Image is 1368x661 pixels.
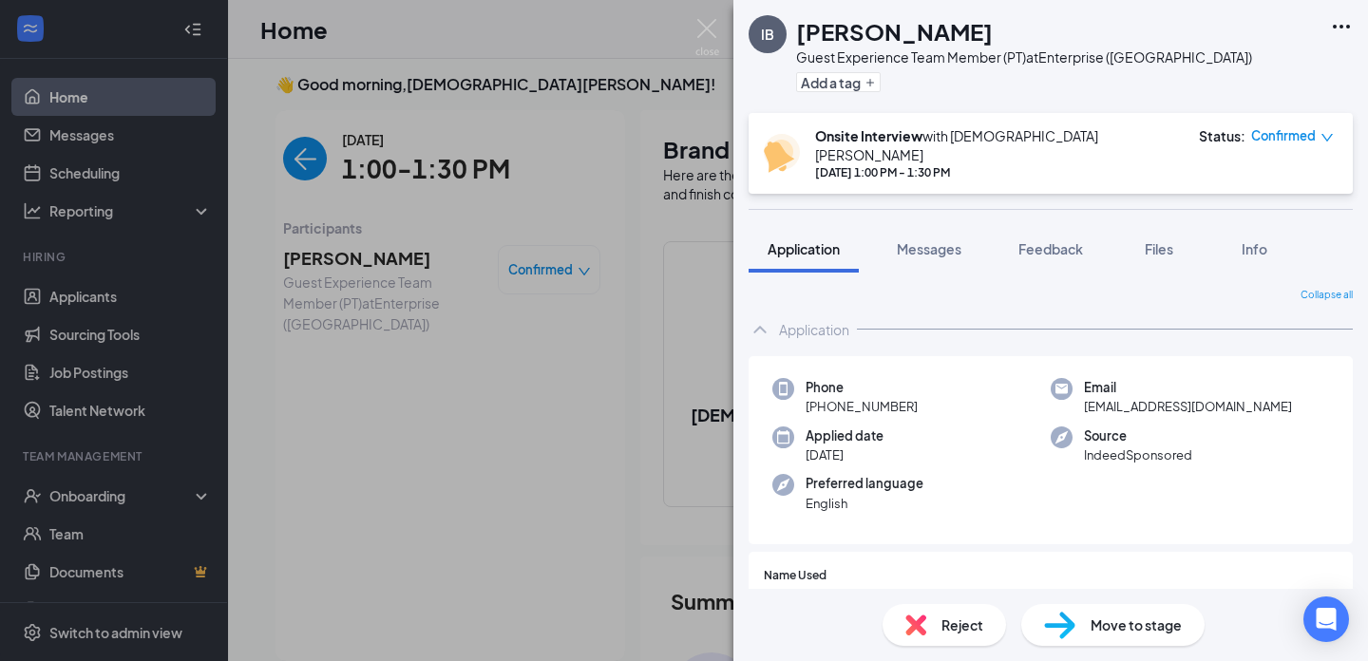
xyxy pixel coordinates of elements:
[761,25,774,44] div: IB
[806,474,923,493] span: Preferred language
[1301,288,1353,303] span: Collapse all
[1084,397,1292,416] span: [EMAIL_ADDRESS][DOMAIN_NAME]
[941,614,983,635] span: Reject
[1018,240,1083,257] span: Feedback
[815,126,1180,164] div: with [DEMOGRAPHIC_DATA][PERSON_NAME]
[768,240,840,257] span: Application
[1084,426,1192,445] span: Source
[806,426,883,445] span: Applied date
[806,445,883,464] span: [DATE]
[806,494,923,513] span: English
[1320,131,1334,144] span: down
[764,567,826,585] span: Name Used
[815,127,922,144] b: Onsite Interview
[1199,126,1245,145] div: Status :
[1303,596,1349,642] div: Open Intercom Messenger
[796,47,1252,66] div: Guest Experience Team Member (PT) at Enterprise ([GEOGRAPHIC_DATA])
[796,72,881,92] button: PlusAdd a tag
[1242,240,1267,257] span: Info
[1091,614,1182,635] span: Move to stage
[806,397,918,416] span: [PHONE_NUMBER]
[1145,240,1173,257] span: Files
[1330,15,1353,38] svg: Ellipses
[897,240,961,257] span: Messages
[815,164,1180,180] div: [DATE] 1:00 PM - 1:30 PM
[779,320,849,339] div: Application
[864,77,876,88] svg: Plus
[749,318,771,341] svg: ChevronUp
[1084,378,1292,397] span: Email
[796,15,993,47] h1: [PERSON_NAME]
[1251,126,1316,145] span: Confirmed
[1084,445,1192,464] span: IndeedSponsored
[806,378,918,397] span: Phone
